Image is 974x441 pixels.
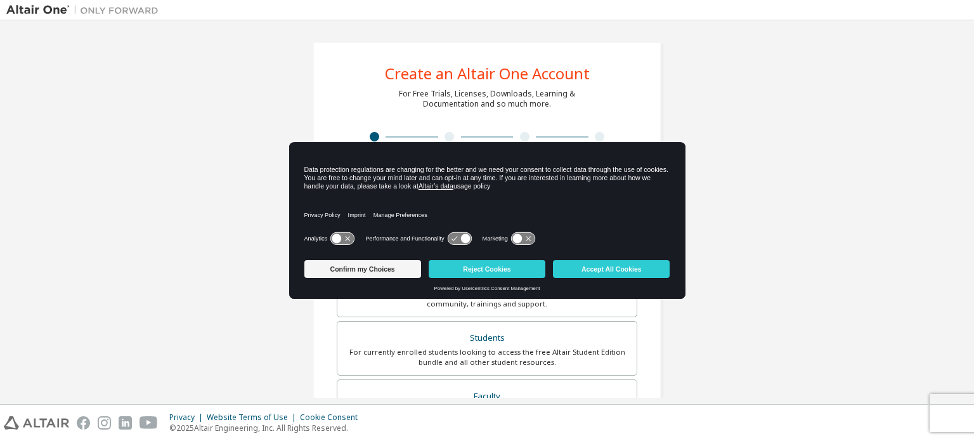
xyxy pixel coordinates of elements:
[169,412,207,423] div: Privacy
[4,416,69,430] img: altair_logo.svg
[140,416,158,430] img: youtube.svg
[345,329,629,347] div: Students
[207,412,300,423] div: Website Terms of Use
[77,416,90,430] img: facebook.svg
[345,388,629,405] div: Faculty
[98,416,111,430] img: instagram.svg
[345,347,629,367] div: For currently enrolled students looking to access the free Altair Student Edition bundle and all ...
[169,423,365,433] p: © 2025 Altair Engineering, Inc. All Rights Reserved.
[385,66,590,81] div: Create an Altair One Account
[399,89,575,109] div: For Free Trials, Licenses, Downloads, Learning & Documentation and so much more.
[119,416,132,430] img: linkedin.svg
[6,4,165,16] img: Altair One
[300,412,365,423] div: Cookie Consent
